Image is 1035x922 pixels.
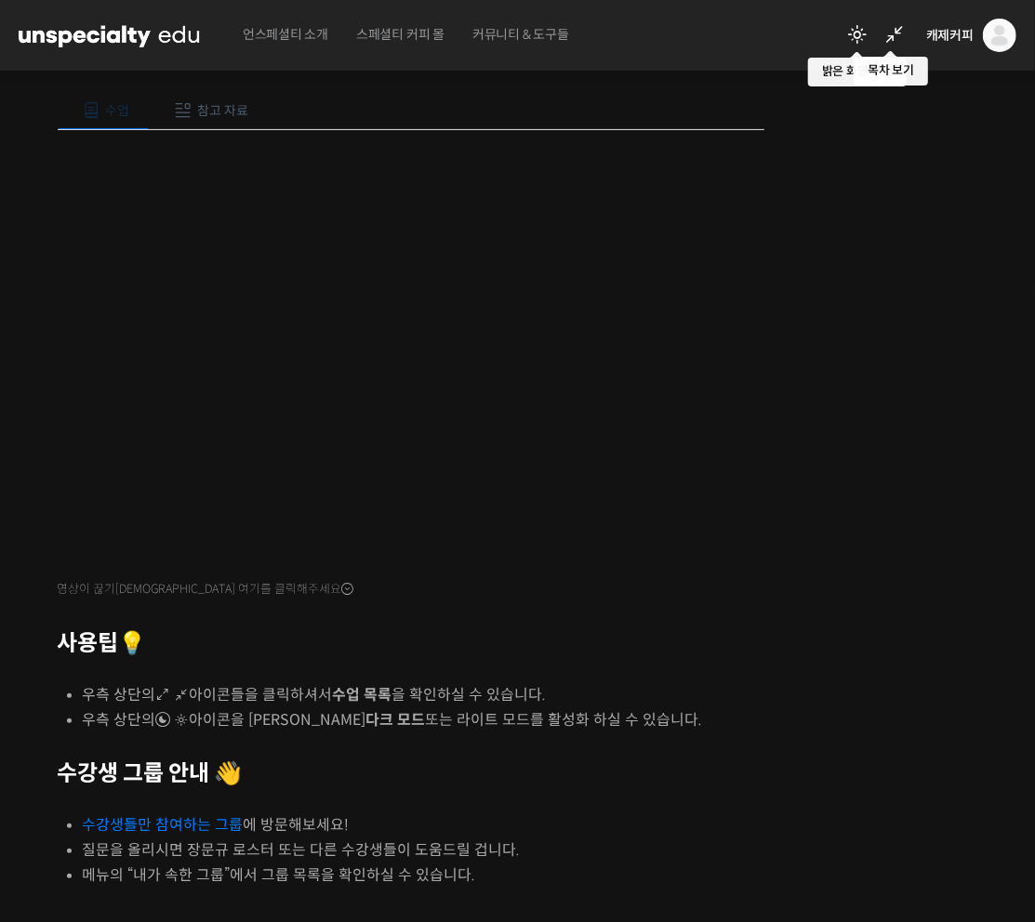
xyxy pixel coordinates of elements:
strong: 수강생 그룹 안내 👋 [58,759,243,787]
li: 에 방문해보세요! [83,812,764,837]
li: 우측 상단의 아이콘을 [PERSON_NAME] 또는 라이트 모드를 활성화 하실 수 있습니다. [83,707,764,732]
li: 질문을 올리시면 장문규 로스터 또는 다른 수강생들이 도움드릴 겁니다. [83,837,764,863]
span: 수업 [105,102,129,119]
span: 영상이 끊기[DEMOGRAPHIC_DATA] 여기를 클릭해주세요 [58,582,354,597]
span: 캐제커피 [926,27,974,44]
strong: 💡 [119,629,147,657]
li: 우측 상단의 아이콘들을 클릭하셔서 을 확인하실 수 있습니다. [83,682,764,707]
strong: 사용팁 [58,629,147,657]
span: 홈 [59,617,70,632]
a: 대화 [123,589,240,636]
span: 참고 자료 [197,102,248,119]
a: 수강생들만 참여하는 그룹 [83,815,244,835]
span: 설정 [287,617,310,632]
span: 대화 [170,618,192,633]
b: 수업 목록 [333,685,392,705]
b: 다크 모드 [366,710,426,730]
li: 메뉴의 “내가 속한 그룹”에서 그룹 목록을 확인하실 수 있습니다. [83,863,764,888]
a: 설정 [240,589,357,636]
a: 홈 [6,589,123,636]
